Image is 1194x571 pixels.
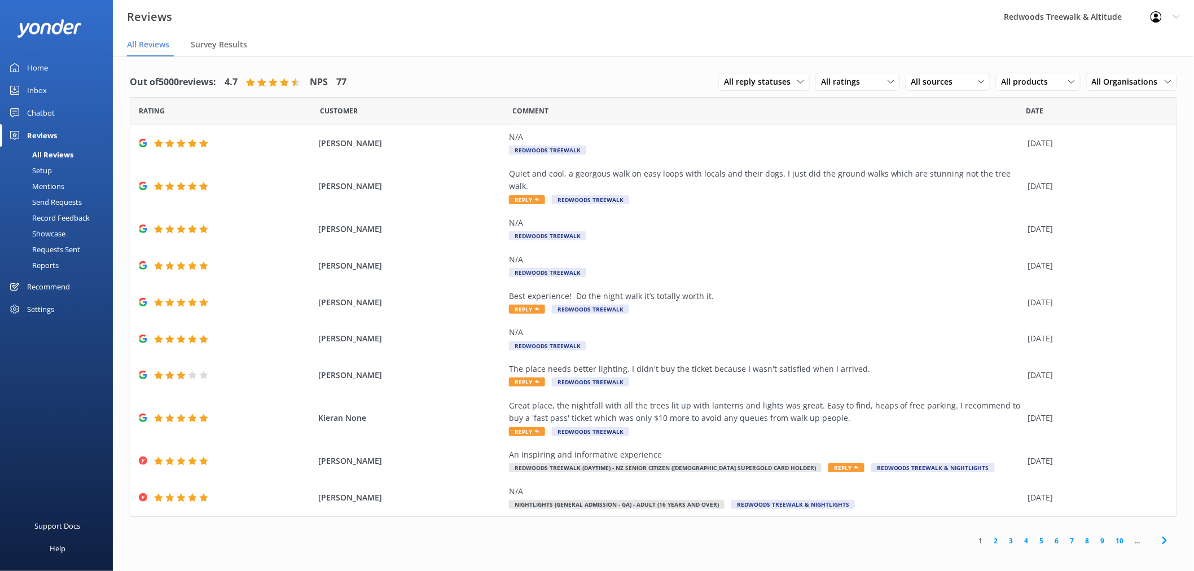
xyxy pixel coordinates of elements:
[7,241,113,257] a: Requests Sent
[336,75,346,90] h4: 77
[552,305,629,314] span: Redwoods Treewalk
[318,296,503,309] span: [PERSON_NAME]
[17,19,82,38] img: yonder-white-logo.png
[318,180,503,192] span: [PERSON_NAME]
[7,226,113,241] a: Showcase
[724,76,797,88] span: All reply statuses
[509,427,545,436] span: Reply
[509,231,586,240] span: Redwoods Treewalk
[27,124,57,147] div: Reviews
[7,162,52,178] div: Setup
[27,275,70,298] div: Recommend
[871,463,995,472] span: Redwoods Treewalk & Nightlights
[1110,535,1130,546] a: 10
[27,56,48,79] div: Home
[318,223,503,235] span: [PERSON_NAME]
[509,305,545,314] span: Reply
[1019,535,1034,546] a: 4
[513,106,549,116] span: Question
[1095,535,1110,546] a: 9
[1065,535,1080,546] a: 7
[318,491,503,504] span: [PERSON_NAME]
[509,131,1022,143] div: N/A
[828,463,864,472] span: Reply
[1080,535,1095,546] a: 8
[1004,535,1019,546] a: 3
[7,147,73,162] div: All Reviews
[27,298,54,320] div: Settings
[130,75,216,90] h4: Out of 5000 reviews:
[225,75,238,90] h4: 4.7
[1028,412,1162,424] div: [DATE]
[552,377,629,386] span: Redwoods Treewalk
[509,168,1022,193] div: Quiet and cool, a georgous walk on easy loops with locals and their dogs. I just did the ground w...
[1028,296,1162,309] div: [DATE]
[318,260,503,272] span: [PERSON_NAME]
[552,427,629,436] span: Redwoods Treewalk
[1028,260,1162,272] div: [DATE]
[1092,76,1165,88] span: All Organisations
[509,377,545,386] span: Reply
[27,79,47,102] div: Inbox
[318,412,503,424] span: Kieran None
[989,535,1004,546] a: 2
[1050,535,1065,546] a: 6
[7,257,113,273] a: Reports
[318,332,503,345] span: [PERSON_NAME]
[35,515,81,537] div: Support Docs
[509,290,1022,302] div: Best experience! Do the night walk it’s totally worth it.
[7,147,113,162] a: All Reviews
[1028,455,1162,467] div: [DATE]
[973,535,989,546] a: 1
[191,39,247,50] span: Survey Results
[318,137,503,150] span: [PERSON_NAME]
[7,178,64,194] div: Mentions
[7,226,65,241] div: Showcase
[318,455,503,467] span: [PERSON_NAME]
[509,463,822,472] span: Redwoods Treewalk (Daytime) - NZ Senior Citizen ([DEMOGRAPHIC_DATA] SuperGold Card Holder)
[821,76,867,88] span: All ratings
[911,76,960,88] span: All sources
[509,217,1022,229] div: N/A
[310,75,328,90] h4: NPS
[7,241,80,257] div: Requests Sent
[552,195,629,204] span: Redwoods Treewalk
[7,257,59,273] div: Reports
[1028,223,1162,235] div: [DATE]
[1130,535,1146,546] span: ...
[50,537,65,560] div: Help
[731,500,855,509] span: Redwoods Treewalk & Nightlights
[509,326,1022,339] div: N/A
[318,369,503,381] span: [PERSON_NAME]
[7,210,90,226] div: Record Feedback
[7,178,113,194] a: Mentions
[509,146,586,155] span: Redwoods Treewalk
[127,39,169,50] span: All Reviews
[1034,535,1050,546] a: 5
[7,194,113,210] a: Send Requests
[509,341,586,350] span: Redwoods Treewalk
[509,363,1022,375] div: The place needs better lighting. I didn't buy the ticket because I wasn't satisfied when I arrived.
[7,194,82,210] div: Send Requests
[1028,332,1162,345] div: [DATE]
[509,485,1022,498] div: N/A
[320,106,358,116] span: Date
[139,106,165,116] span: Date
[509,253,1022,266] div: N/A
[1002,76,1055,88] span: All products
[509,500,725,509] span: Nightlights (General Admission - GA) - Adult (16 years and over)
[127,8,172,26] h3: Reviews
[1028,491,1162,504] div: [DATE]
[27,102,55,124] div: Chatbot
[1028,369,1162,381] div: [DATE]
[1028,180,1162,192] div: [DATE]
[7,162,113,178] a: Setup
[7,210,113,226] a: Record Feedback
[1028,137,1162,150] div: [DATE]
[509,449,1022,461] div: An inspiring and informative experience
[509,399,1022,425] div: Great place, the nightfall with all the trees lit up with lanterns and lights was great. Easy to ...
[509,195,545,204] span: Reply
[509,268,586,277] span: Redwoods Treewalk
[1026,106,1044,116] span: Date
